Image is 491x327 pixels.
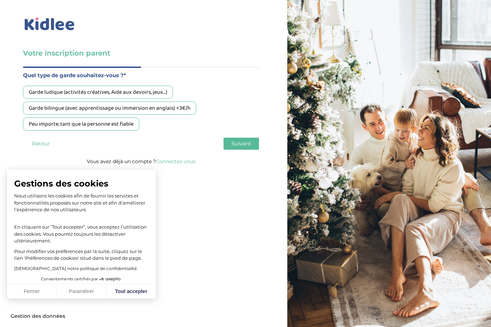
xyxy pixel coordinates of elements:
[14,266,137,271] a: [DEMOGRAPHIC_DATA] notre politique de confidentialité
[14,248,149,262] p: Pour modifier vos préférences par la suite, cliquez sur le lien 'Préférences de cookies' situé da...
[23,71,259,80] label: Quel type de garde souhaitez-vous ?*
[106,284,156,299] button: Tout accepter
[224,138,259,150] button: Suivant
[38,275,125,284] button: Consentements certifiés par
[23,157,259,166] p: Vous avez déjà un compte ?
[23,86,173,99] div: Garde ludique (activités créatives, Aide aux devoirs, jeux…)
[156,158,196,165] a: Connectez-vous
[14,193,149,213] p: Nous utilisons les cookies afin de fournir les services et fonctionnalités proposés sur notre sit...
[23,48,259,58] h3: Votre inscription parent
[23,138,58,150] button: Retour
[23,102,196,115] div: Garde bilingue (avec apprentissage ou immersion en anglais) +3€/h
[23,16,76,32] img: logo_kidlee_bleu
[57,284,106,299] button: Paramétrer
[6,309,69,324] button: Fermer le widget sans consentement
[14,217,149,245] p: En cliquant sur ”Tout accepter”, vous acceptez l’utilisation des cookies. Vous pourrez toujours l...
[231,140,251,147] span: Suivant
[99,269,120,290] svg: Axeptio
[14,178,149,189] span: Gestions des cookies
[41,277,98,281] span: Consentements certifiés par
[7,284,57,299] button: Fermer
[11,313,65,320] span: Gestion des données
[23,117,139,131] div: Peu importe, tant que la personne est fiable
